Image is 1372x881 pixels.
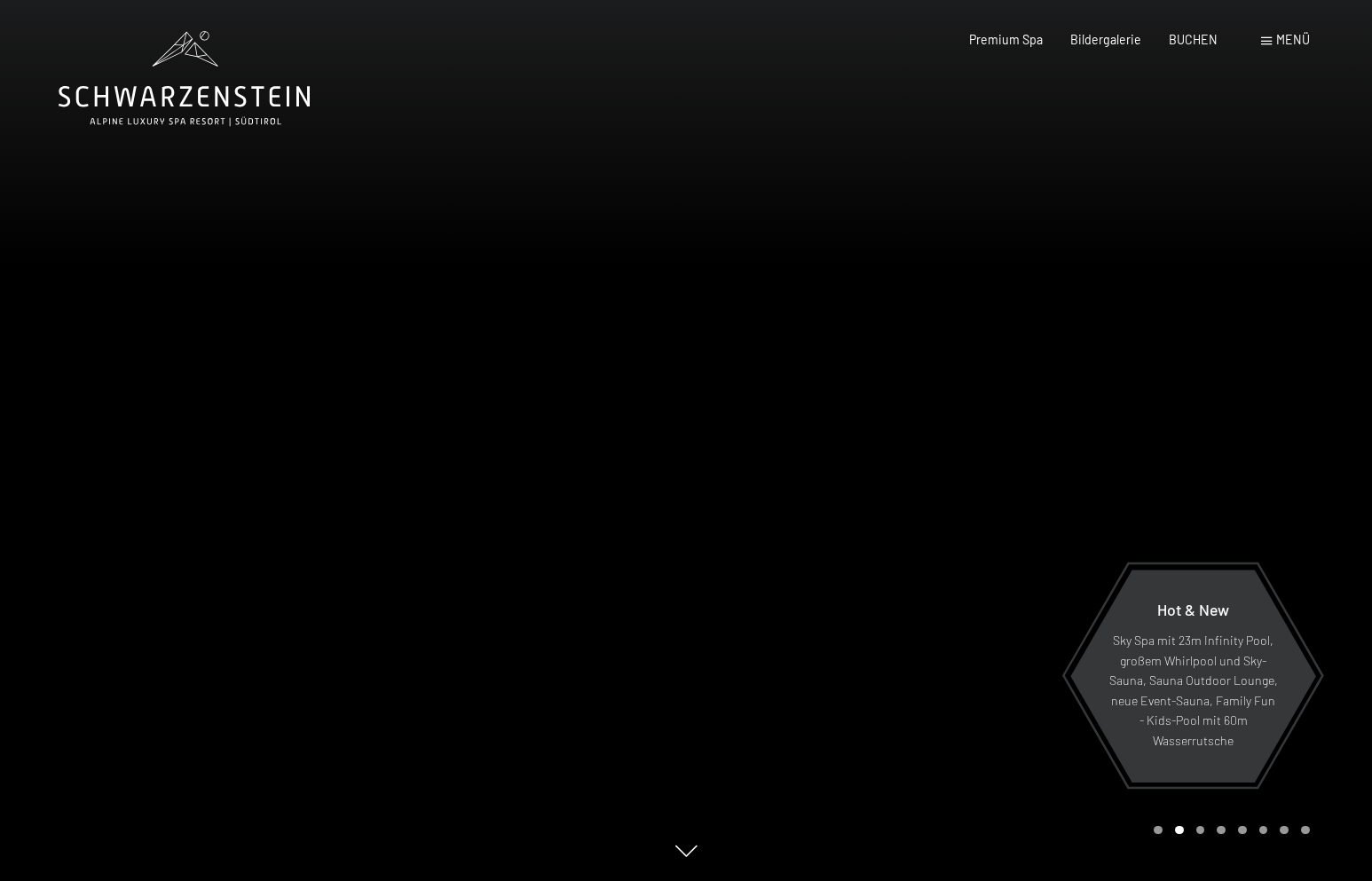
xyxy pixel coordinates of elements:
[1070,32,1141,47] a: Bildergalerie
[1154,826,1163,835] div: Carousel Page 1
[1169,32,1218,47] a: BUCHEN
[1238,826,1247,835] div: Carousel Page 5
[1276,32,1310,47] span: Menü
[1280,826,1289,835] div: Carousel Page 7
[1108,632,1278,751] p: Sky Spa mit 23m Infinity Pool, großem Whirlpool und Sky-Sauna, Sauna Outdoor Lounge, neue Event-S...
[1196,826,1205,835] div: Carousel Page 3
[1069,569,1317,783] a: Hot & New Sky Spa mit 23m Infinity Pool, großem Whirlpool und Sky-Sauna, Sauna Outdoor Lounge, ne...
[1157,600,1229,619] span: Hot & New
[1259,826,1268,835] div: Carousel Page 6
[1147,826,1309,835] div: Carousel Pagination
[1217,826,1226,835] div: Carousel Page 4
[1301,826,1310,835] div: Carousel Page 8
[1175,826,1184,835] div: Carousel Page 2 (Current Slide)
[969,32,1043,47] a: Premium Spa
